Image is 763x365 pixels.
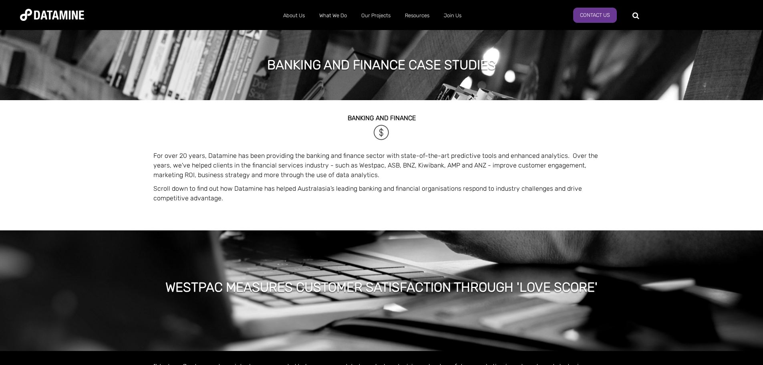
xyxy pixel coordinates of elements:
a: What We Do [312,5,354,26]
img: Datamine [20,9,84,21]
p: For over 20 years, Datamine has been providing the banking and finance sector with state-of-the-a... [153,151,610,180]
h2: BANKING and FINANCE [153,115,610,122]
a: Contact Us [573,8,617,23]
img: Banking & Financial-1 [372,123,391,141]
h1: Banking and finance case studies [267,56,496,74]
a: Our Projects [354,5,398,26]
h1: WESTPAC MEASURES CUSTOMER SATISFACTION THROUGH 'LOVE SCORE' [165,278,598,296]
a: Resources [398,5,437,26]
a: Join Us [437,5,469,26]
a: About Us [276,5,312,26]
p: Scroll down to find out how Datamine has helped Australasia’s leading banking and financial organ... [153,184,610,203]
